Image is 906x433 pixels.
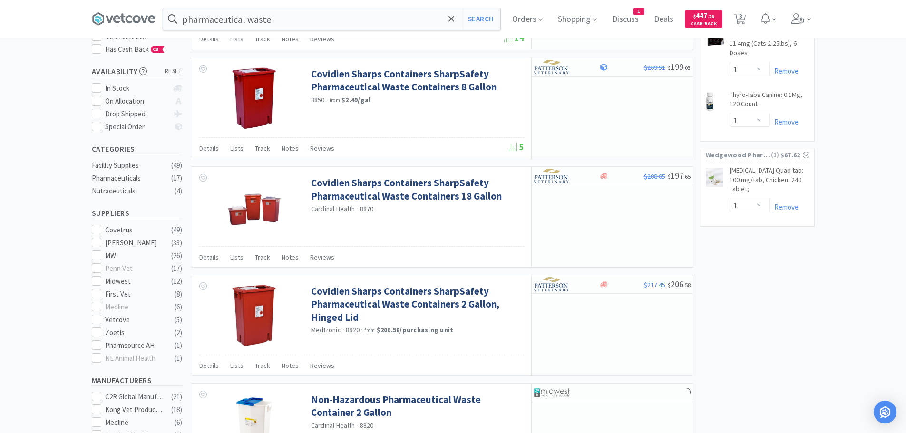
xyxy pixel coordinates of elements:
a: [MEDICAL_DATA] Quad tab: 100 mg/tab, Chicken, 240 Tablet; [730,166,809,198]
img: adf0c7c9464d487f8df9cb211bc5f4d3_66130.jpeg [223,176,285,238]
span: Track [255,253,270,261]
div: ( 49 ) [171,160,182,171]
img: eb60b0389c5e4b81902753d7ef8a77e7_6998.png [706,92,714,111]
span: · [326,96,328,104]
span: Reviews [310,144,334,153]
div: First Vet [105,289,164,300]
div: ( 18 ) [171,404,182,415]
a: Medtronic [311,326,341,334]
span: Notes [282,35,299,43]
span: $217.45 [644,280,665,289]
span: . 58 [683,281,691,289]
div: Drop Shipped [105,108,168,120]
div: Pharmsource AH [105,340,164,351]
div: Vetcove [105,314,164,326]
a: Covidien Sharps Containers SharpSafety Pharmaceutical Waste Containers 8 Gallon [311,67,522,94]
a: Deals [650,15,677,24]
span: Reviews [310,253,334,261]
span: $ [668,173,671,180]
a: Capstar Tablets for Cats: 11.4mg (Cats 2-25lbs), 6 Doses [730,30,809,62]
a: Cardinal Health [311,421,355,430]
a: Covidien Sharps Containers SharpSafety Pharmaceutical Waste Containers 2 Gallon, Hinged Lid [311,285,522,324]
a: 3 [730,16,750,25]
div: ( 1 ) [175,353,182,364]
span: 8820 [346,326,360,334]
span: · [356,421,358,430]
a: Remove [770,202,799,212]
span: Lists [230,144,244,153]
div: [PERSON_NAME] [105,237,164,249]
h5: Categories [92,144,182,154]
span: 8850 [311,96,325,104]
span: Details [199,361,219,370]
span: · [356,204,358,213]
img: f5e969b455434c6296c6d81ef179fa71_3.png [534,277,570,291]
span: 8870 [360,204,374,213]
span: Lists [230,361,244,370]
div: 0 [701,19,814,141]
div: ( 1 ) [175,340,182,351]
div: ( 2 ) [175,327,182,338]
div: ( 8 ) [175,289,182,300]
div: ( 5 ) [175,314,182,326]
span: $ [668,281,671,289]
span: 1 [634,8,644,15]
img: ed67254a682c4a70b7d95873ef9ce385_654704.jpeg [223,67,285,129]
div: Nutraceuticals [92,185,169,197]
div: ( 12 ) [171,276,182,287]
span: Has Cash Back [105,45,165,54]
div: Medline [105,417,164,428]
span: reset [165,67,182,77]
button: Search [461,8,500,30]
div: Medline [105,301,164,313]
h5: Manufacturers [92,375,182,386]
a: Discuss1 [608,15,643,24]
div: ( 26 ) [171,250,182,261]
span: Notes [282,144,299,153]
span: Lists [230,35,244,43]
span: Notes [282,253,299,261]
img: 08698ebf144144f7bec4611938bc7e00_654296.jpeg [223,285,285,346]
span: from [330,97,340,104]
span: Lists [230,253,244,261]
span: $209.51 [644,63,665,72]
div: ( 21 ) [171,391,182,403]
span: Details [199,35,219,43]
span: Details [199,253,219,261]
div: ( 33 ) [171,237,182,249]
span: Track [255,144,270,153]
div: $67.62 [780,150,809,160]
div: In Stock [105,83,168,94]
span: from [364,327,375,334]
span: 8820 [360,421,374,430]
a: $447.28Cash Back [685,6,722,32]
div: Midwest [105,276,164,287]
div: ( 4 ) [175,185,182,197]
span: . 28 [707,13,714,19]
span: Track [255,361,270,370]
a: Covidien Sharps Containers SharpSafety Pharmaceutical Waste Containers 18 Gallon [311,176,522,202]
strong: $2.49 / gal [341,96,370,104]
span: CB [151,47,161,52]
span: Track [255,35,270,43]
div: Zoetis [105,327,164,338]
span: 199 [668,61,691,72]
span: · [342,326,344,334]
div: Special Order [105,121,168,133]
img: f5e969b455434c6296c6d81ef179fa71_3.png [534,60,570,74]
img: 4dd14cff54a648ac9e977f0c5da9bc2e_5.png [534,385,570,400]
a: Cardinal Health [311,204,355,213]
div: Penn Vet [105,263,164,274]
h5: Availability [92,66,182,77]
a: Non-Hazardous Pharmaceutical Waste Container 2 Gallon [311,393,522,419]
div: Facility Supplies [92,160,169,171]
a: Thyro-Tabs Canine: 0.1Mg, 120 Count [730,90,809,113]
strong: $206.58 / purchasing unit [377,326,454,334]
span: 447 [693,11,714,20]
img: 25e69ef2428e4cf59b1d00e428bbeb5f_319253.png [706,32,725,47]
div: Kong Vet Products (KVP) [105,404,164,415]
span: $208.05 [644,172,665,181]
span: $ [693,13,696,19]
div: Open Intercom Messenger [874,401,896,423]
a: Remove [770,117,799,126]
